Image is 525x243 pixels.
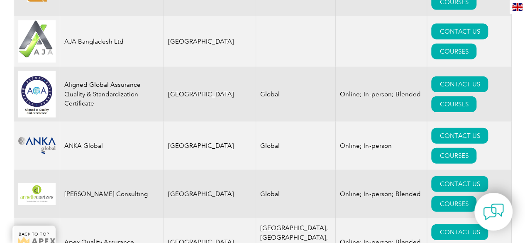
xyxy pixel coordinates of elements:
[256,122,336,170] td: Global
[60,67,164,122] td: Aligned Global Assurance Quality & Standardization Certificate
[18,183,56,205] img: 4c453107-f848-ef11-a316-002248944286-logo.png
[164,122,256,170] td: [GEOGRAPHIC_DATA]
[18,20,56,63] img: e9ac0e2b-848c-ef11-8a6a-00224810d884-logo.jpg
[512,3,523,11] img: en
[431,76,488,92] a: CONTACT US
[60,170,164,218] td: [PERSON_NAME] Consulting
[431,224,488,240] a: CONTACT US
[256,67,336,122] td: Global
[256,170,336,218] td: Global
[431,128,488,144] a: CONTACT US
[431,24,488,39] a: CONTACT US
[431,176,488,192] a: CONTACT US
[431,196,476,212] a: COURSES
[431,148,476,164] a: COURSES
[336,170,427,218] td: Online; In-person; Blended
[60,16,164,67] td: AJA Bangladesh Ltd
[483,201,504,222] img: contact-chat.png
[164,67,256,122] td: [GEOGRAPHIC_DATA]
[336,122,427,170] td: Online; In-person
[431,96,476,112] a: COURSES
[18,71,56,118] img: 049e7a12-d1a0-ee11-be37-00224893a058-logo.jpg
[164,16,256,67] td: [GEOGRAPHIC_DATA]
[431,44,476,59] a: COURSES
[12,226,56,243] a: BACK TO TOP
[18,137,56,155] img: c09c33f4-f3a0-ea11-a812-000d3ae11abd-logo.png
[164,170,256,218] td: [GEOGRAPHIC_DATA]
[60,122,164,170] td: ANKA Global
[336,67,427,122] td: Online; In-person; Blended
